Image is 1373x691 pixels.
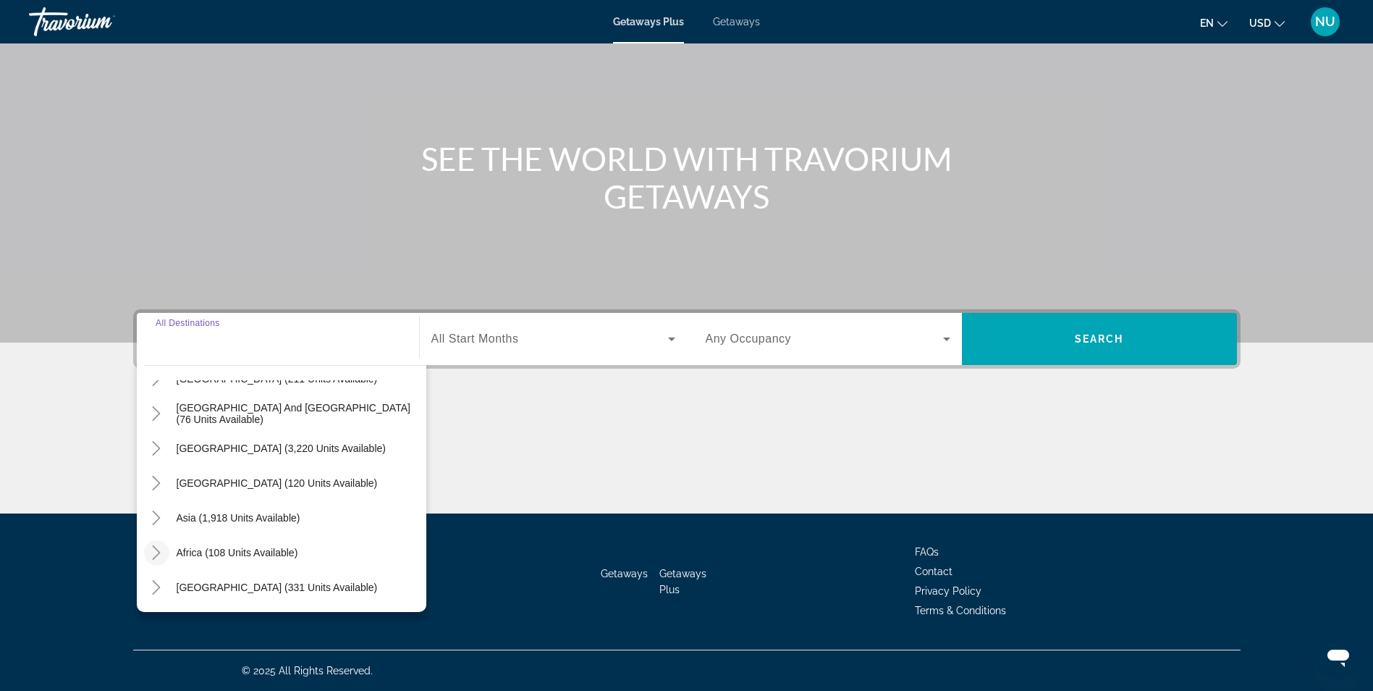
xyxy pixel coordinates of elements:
[177,402,419,425] span: [GEOGRAPHIC_DATA] and [GEOGRAPHIC_DATA] (76 units available)
[1249,17,1271,29] span: USD
[169,366,385,392] button: [GEOGRAPHIC_DATA] (211 units available)
[169,435,393,461] button: [GEOGRAPHIC_DATA] (3,220 units available)
[169,401,426,427] button: [GEOGRAPHIC_DATA] and [GEOGRAPHIC_DATA] (76 units available)
[177,443,386,454] span: [GEOGRAPHIC_DATA] (3,220 units available)
[915,566,952,577] a: Contact
[144,471,169,496] button: Toggle Central America (120 units available)
[431,332,519,345] span: All Start Months
[1200,17,1214,29] span: en
[144,540,169,566] button: Toggle Africa (108 units available)
[659,568,706,595] a: Getaways Plus
[144,575,169,600] button: Toggle Middle East (331 units available)
[177,547,298,558] span: Africa (108 units available)
[915,605,1006,616] a: Terms & Conditions
[169,505,308,531] button: Asia (1,918 units available)
[144,367,169,392] button: Toggle Australia (211 units available)
[144,436,169,461] button: Toggle South America (3,220 units available)
[915,585,981,597] a: Privacy Policy
[177,582,378,593] span: [GEOGRAPHIC_DATA] (331 units available)
[242,665,373,677] span: © 2025 All Rights Reserved.
[144,506,169,531] button: Toggle Asia (1,918 units available)
[601,568,648,579] a: Getaways
[156,318,220,327] span: All Destinations
[29,3,174,41] a: Travorium
[1249,12,1285,33] button: Change currency
[177,477,378,489] span: [GEOGRAPHIC_DATA] (120 units available)
[1315,633,1361,679] iframe: Button to launch messaging window
[1315,14,1335,29] span: NU
[1200,12,1228,33] button: Change language
[713,16,760,28] a: Getaways
[169,574,385,600] button: [GEOGRAPHIC_DATA] (331 units available)
[177,512,300,524] span: Asia (1,918 units available)
[144,401,169,427] button: Toggle South Pacific and Oceania (76 units available)
[706,332,792,345] span: Any Occupancy
[613,16,684,28] a: Getaways Plus
[169,540,305,566] button: Africa (108 units available)
[962,313,1237,365] button: Search
[169,470,385,496] button: [GEOGRAPHIC_DATA] (120 units available)
[137,313,1237,365] div: Search widget
[1075,333,1124,345] span: Search
[1306,7,1344,37] button: User Menu
[415,140,958,215] h1: SEE THE WORLD WITH TRAVORIUM GETAWAYS
[915,546,939,558] a: FAQs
